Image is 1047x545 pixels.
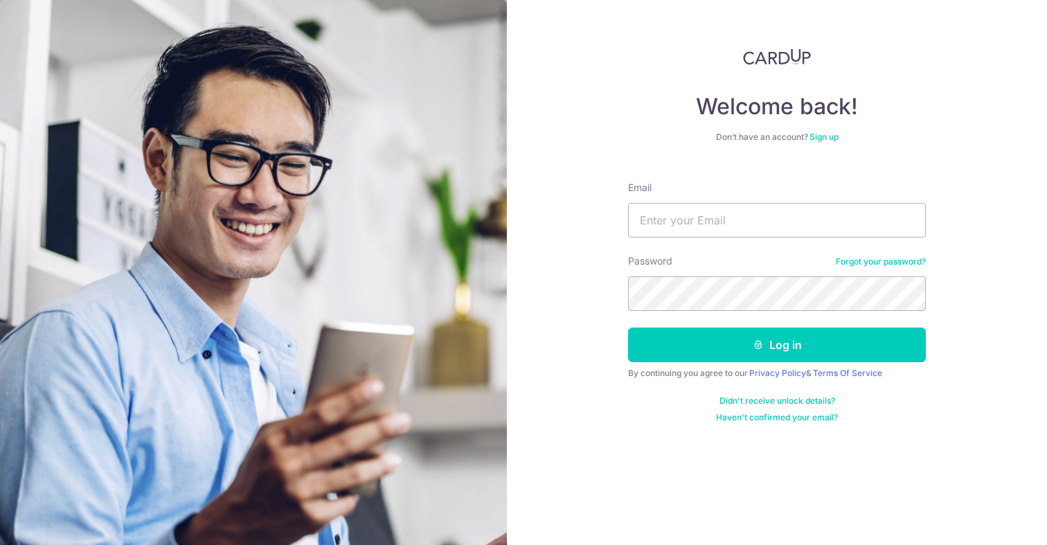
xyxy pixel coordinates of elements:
[628,368,926,379] div: By continuing you agree to our &
[628,254,672,268] label: Password
[836,256,926,267] a: Forgot your password?
[813,368,882,378] a: Terms Of Service
[628,328,926,362] button: Log in
[719,395,835,406] a: Didn't receive unlock details?
[716,412,838,423] a: Haven't confirmed your email?
[749,368,806,378] a: Privacy Policy
[628,181,652,195] label: Email
[628,132,926,143] div: Don’t have an account?
[809,132,839,142] a: Sign up
[743,48,811,65] img: CardUp Logo
[628,203,926,238] input: Enter your Email
[628,93,926,120] h4: Welcome back!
